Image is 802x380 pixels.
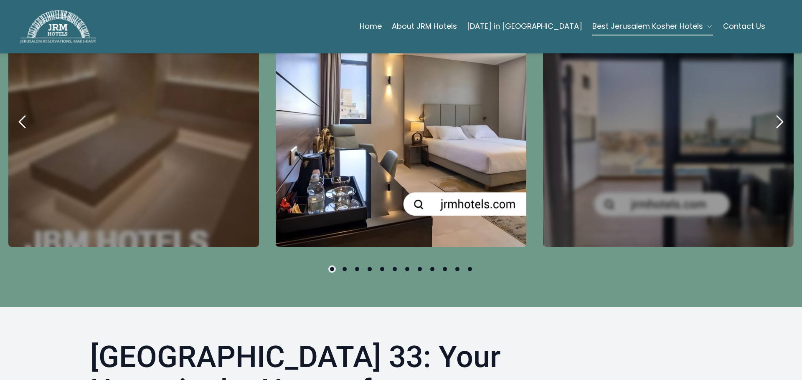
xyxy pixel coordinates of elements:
a: [DATE] in [GEOGRAPHIC_DATA] [467,18,582,35]
button: previous [8,108,37,136]
a: Contact Us [723,18,765,35]
img: JRM Hotels [20,10,96,43]
button: Best Jerusalem Kosher Hotels [592,18,713,35]
span: Best Jerusalem Kosher Hotels [592,20,703,32]
button: next [765,108,794,136]
a: About JRM Hotels [392,18,457,35]
a: Home [360,18,382,35]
